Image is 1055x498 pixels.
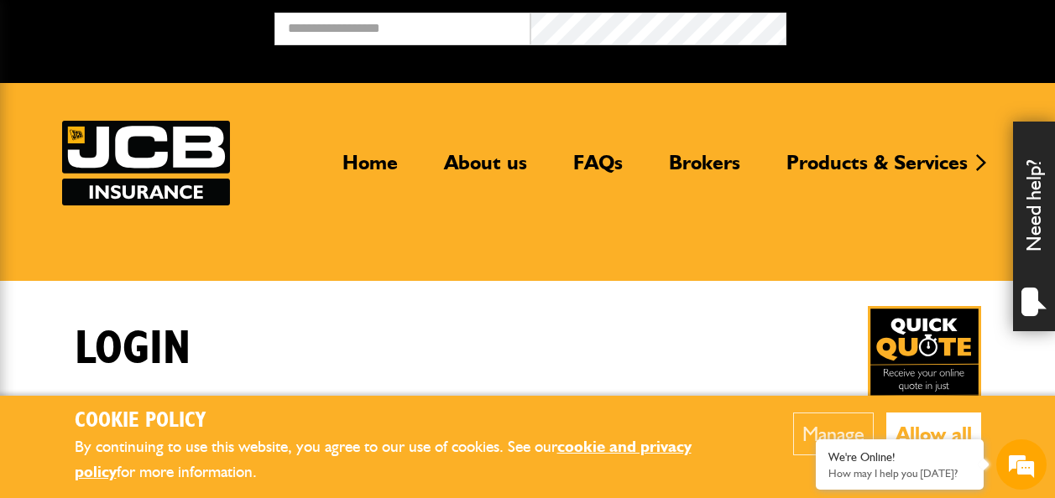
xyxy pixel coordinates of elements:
a: About us [431,150,540,189]
h1: Login [75,321,191,377]
a: Brokers [656,150,753,189]
a: JCB Insurance Services [62,121,230,205]
a: Get your insurance quote in just 2-minutes [868,306,981,419]
img: Quick Quote [868,306,981,419]
a: Home [330,150,410,189]
a: cookie and privacy policy [75,437,692,482]
p: By continuing to use this website, you agree to our use of cookies. See our for more information. [75,434,742,485]
a: FAQs [561,150,635,189]
button: Allow all [886,412,981,455]
div: Need help? [1013,122,1055,331]
div: We're Online! [828,450,971,464]
h2: Cookie Policy [75,408,742,434]
button: Manage [793,412,874,455]
p: How may I help you today? [828,467,971,480]
a: Products & Services [774,150,980,189]
button: Broker Login [786,13,1042,39]
img: JCB Insurance Services logo [62,121,230,205]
